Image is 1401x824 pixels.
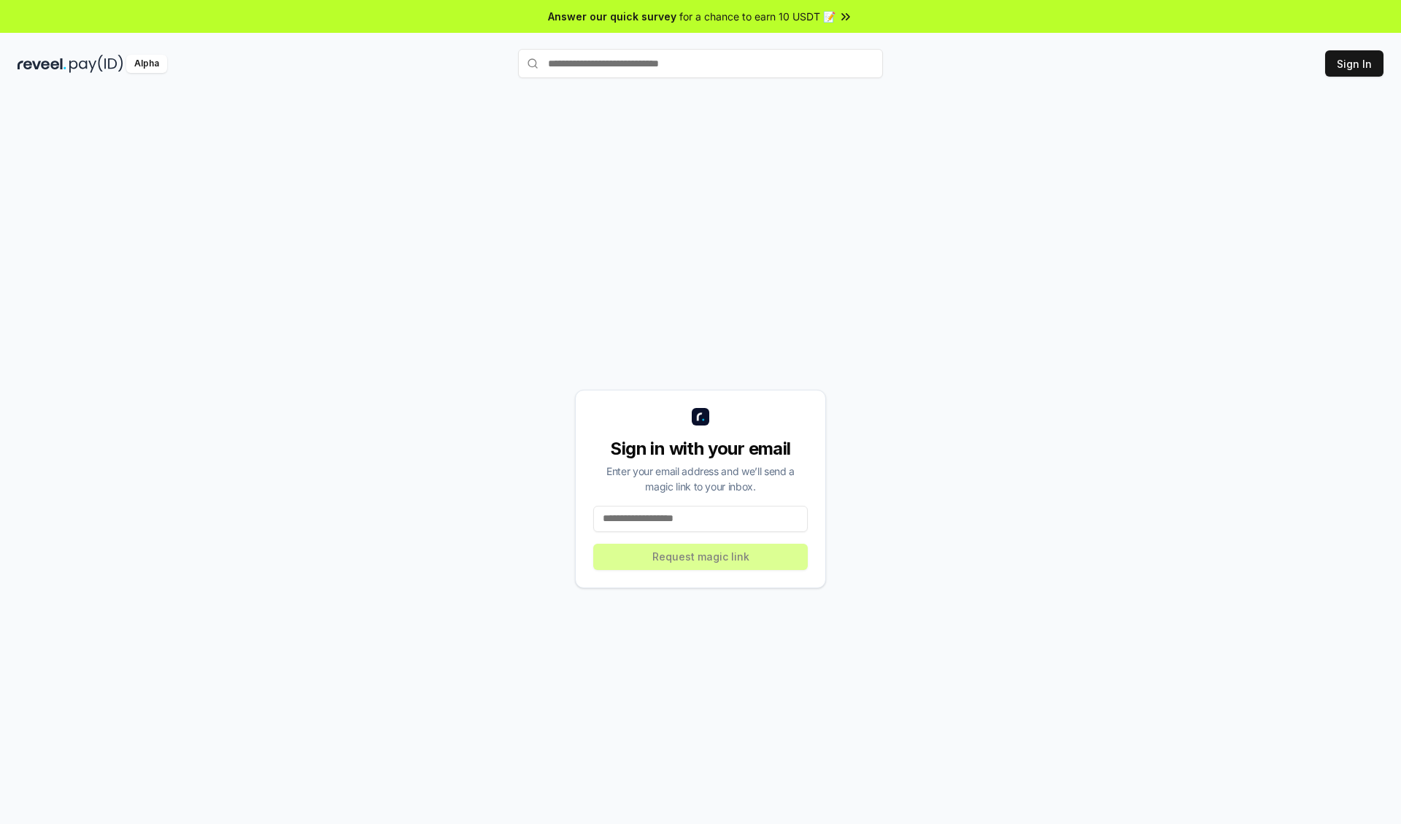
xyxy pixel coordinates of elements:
img: pay_id [69,55,123,73]
div: Alpha [126,55,167,73]
button: Sign In [1325,50,1383,77]
div: Sign in with your email [593,437,808,461]
img: logo_small [692,408,709,426]
span: for a chance to earn 10 USDT 📝 [679,9,835,24]
div: Enter your email address and we’ll send a magic link to your inbox. [593,463,808,494]
img: reveel_dark [18,55,66,73]
span: Answer our quick survey [548,9,676,24]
